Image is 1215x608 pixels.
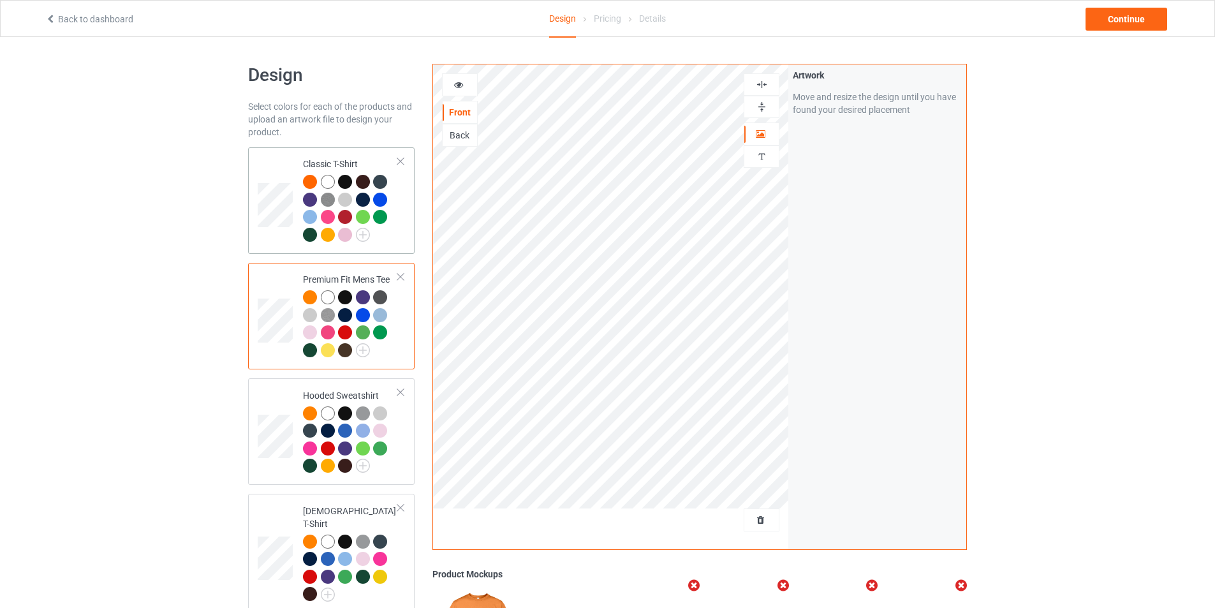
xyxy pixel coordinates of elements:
[321,193,335,207] img: heather_texture.png
[864,579,880,592] i: Remove mockup
[432,568,967,581] div: Product Mockups
[321,308,335,322] img: heather_texture.png
[303,505,398,600] div: [DEMOGRAPHIC_DATA] T-Shirt
[303,273,398,356] div: Premium Fit Mens Tee
[356,343,370,357] img: svg+xml;base64,PD94bWwgdmVyc2lvbj0iMS4wIiBlbmNvZGluZz0iVVRGLTgiPz4KPHN2ZyB3aWR0aD0iMjJweCIgaGVpZ2...
[756,78,768,91] img: svg%3E%0A
[756,151,768,163] img: svg%3E%0A
[248,64,415,87] h1: Design
[356,228,370,242] img: svg+xml;base64,PD94bWwgdmVyc2lvbj0iMS4wIiBlbmNvZGluZz0iVVRGLTgiPz4KPHN2ZyB3aWR0aD0iMjJweCIgaGVpZ2...
[356,459,370,473] img: svg+xml;base64,PD94bWwgdmVyc2lvbj0iMS4wIiBlbmNvZGluZz0iVVRGLTgiPz4KPHN2ZyB3aWR0aD0iMjJweCIgaGVpZ2...
[248,147,415,254] div: Classic T-Shirt
[443,129,477,142] div: Back
[793,91,962,116] div: Move and resize the design until you have found your desired placement
[686,579,702,592] i: Remove mockup
[793,69,962,82] div: Artwork
[594,1,621,36] div: Pricing
[321,588,335,602] img: svg+xml;base64,PD94bWwgdmVyc2lvbj0iMS4wIiBlbmNvZGluZz0iVVRGLTgiPz4KPHN2ZyB3aWR0aD0iMjJweCIgaGVpZ2...
[303,389,398,472] div: Hooded Sweatshirt
[1086,8,1167,31] div: Continue
[45,14,133,24] a: Back to dashboard
[954,579,969,592] i: Remove mockup
[248,378,415,485] div: Hooded Sweatshirt
[443,106,477,119] div: Front
[248,100,415,138] div: Select colors for each of the products and upload an artwork file to design your product.
[756,101,768,113] img: svg%3E%0A
[303,158,398,241] div: Classic T-Shirt
[248,263,415,369] div: Premium Fit Mens Tee
[549,1,576,38] div: Design
[639,1,666,36] div: Details
[775,579,791,592] i: Remove mockup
